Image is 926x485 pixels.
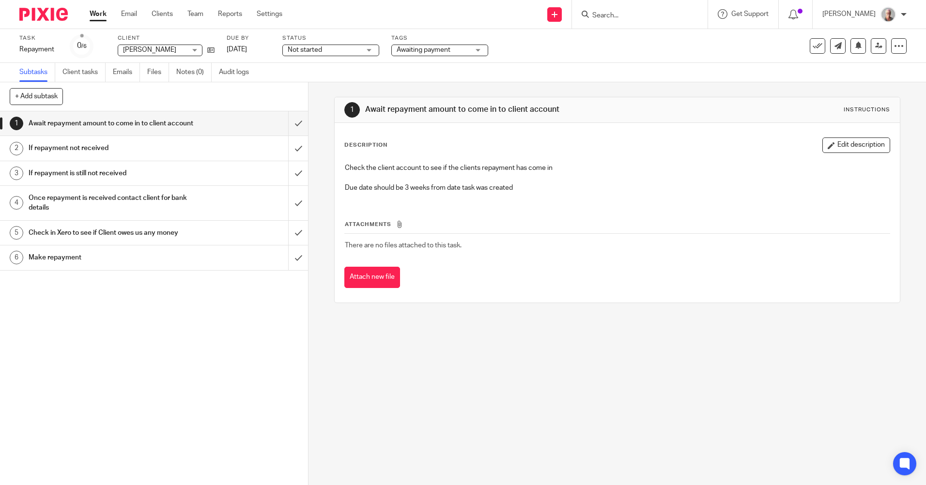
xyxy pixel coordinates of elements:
[345,163,889,173] p: Check the client account to see if the clients repayment has come in
[77,40,87,51] div: 0
[123,46,176,53] span: [PERSON_NAME]
[731,11,769,17] span: Get Support
[19,45,58,54] div: Repayment
[282,34,379,42] label: Status
[29,226,195,240] h1: Check in Xero to see if Client owes us any money
[219,63,256,82] a: Audit logs
[218,9,242,19] a: Reports
[29,166,195,181] h1: If repayment is still not received
[19,63,55,82] a: Subtasks
[344,267,400,288] button: Attach new file
[345,183,889,193] p: Due date should be 3 weeks from date task was created
[10,167,23,180] div: 3
[147,63,169,82] a: Files
[257,9,282,19] a: Settings
[19,34,58,42] label: Task
[10,117,23,130] div: 1
[227,34,270,42] label: Due by
[10,226,23,240] div: 5
[81,44,87,49] small: /6
[29,191,195,215] h1: Once repayment is received contact client for bank details
[187,9,203,19] a: Team
[113,63,140,82] a: Emails
[118,34,215,42] label: Client
[10,142,23,155] div: 2
[391,34,488,42] label: Tags
[10,88,63,105] button: + Add subtask
[345,222,391,227] span: Attachments
[152,9,173,19] a: Clients
[345,242,462,249] span: There are no files attached to this task.
[29,250,195,265] h1: Make repayment
[844,106,890,114] div: Instructions
[365,105,638,115] h1: Await repayment amount to come in to client account
[397,46,450,53] span: Awaiting payment
[19,8,68,21] img: Pixie
[10,251,23,264] div: 6
[10,196,23,210] div: 4
[29,141,195,155] h1: If repayment not received
[344,141,387,149] p: Description
[344,102,360,118] div: 1
[591,12,679,20] input: Search
[176,63,212,82] a: Notes (0)
[62,63,106,82] a: Client tasks
[822,137,890,153] button: Edit description
[121,9,137,19] a: Email
[288,46,322,53] span: Not started
[227,46,247,53] span: [DATE]
[90,9,107,19] a: Work
[880,7,896,22] img: KR%20update.jpg
[29,116,195,131] h1: Await repayment amount to come in to client account
[822,9,876,19] p: [PERSON_NAME]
